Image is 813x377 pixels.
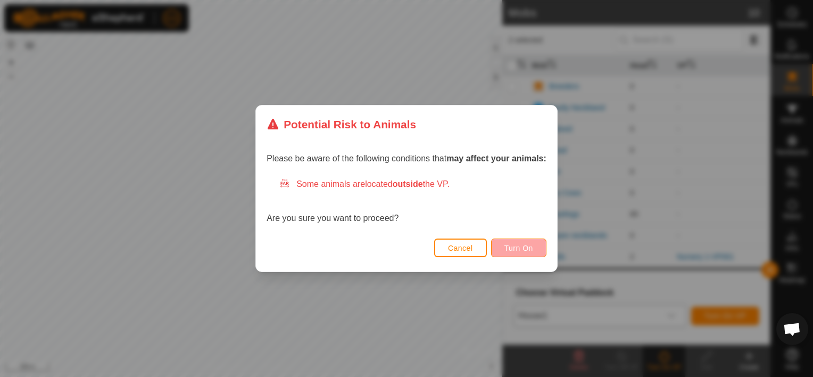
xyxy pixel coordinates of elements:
[267,116,416,133] div: Potential Risk to Animals
[279,178,546,191] div: Some animals are
[491,239,546,257] button: Turn On
[267,154,546,163] span: Please be aware of the following conditions that
[365,179,450,188] span: located the VP.
[446,154,546,163] strong: may affect your animals:
[776,313,808,345] div: Open chat
[434,239,487,257] button: Cancel
[267,178,546,225] div: Are you sure you want to proceed?
[448,244,473,252] span: Cancel
[504,244,533,252] span: Turn On
[393,179,423,188] strong: outside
